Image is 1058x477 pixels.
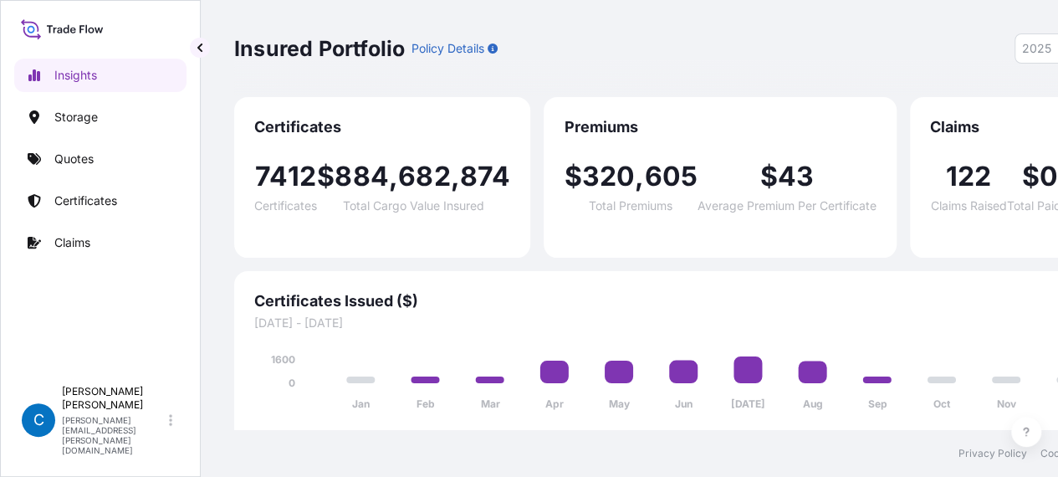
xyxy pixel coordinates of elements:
[675,397,693,410] tspan: Jun
[803,397,823,410] tspan: Aug
[582,163,636,190] span: 320
[289,377,295,389] tspan: 0
[946,163,992,190] span: 122
[933,397,951,410] tspan: Oct
[1039,163,1057,190] span: 0
[731,397,765,410] tspan: [DATE]
[778,163,814,190] span: 43
[14,142,187,176] a: Quotes
[411,40,484,57] p: Policy Details
[54,151,94,167] p: Quotes
[14,184,187,218] a: Certificates
[317,163,335,190] span: $
[417,397,435,410] tspan: Feb
[14,59,187,92] a: Insights
[255,163,316,190] span: 7412
[62,385,166,412] p: [PERSON_NAME] [PERSON_NAME]
[54,109,98,126] p: Storage
[62,415,166,455] p: [PERSON_NAME][EMAIL_ADDRESS][PERSON_NAME][DOMAIN_NAME]
[1021,163,1039,190] span: $
[997,397,1017,410] tspan: Nov
[931,200,1007,212] span: Claims Raised
[335,163,389,190] span: 884
[54,192,117,209] p: Certificates
[545,397,564,410] tspan: Apr
[54,67,97,84] p: Insights
[564,117,877,137] span: Premiums
[564,163,581,190] span: $
[1022,40,1051,57] span: 2025
[698,200,877,212] span: Average Premium Per Certificate
[867,397,887,410] tspan: Sep
[760,163,778,190] span: $
[389,163,398,190] span: ,
[609,397,631,410] tspan: May
[352,397,370,410] tspan: Jan
[343,200,484,212] span: Total Cargo Value Insured
[14,100,187,134] a: Storage
[635,163,644,190] span: ,
[398,163,451,190] span: 682
[958,447,1027,460] a: Privacy Policy
[14,226,187,259] a: Claims
[460,163,511,190] span: 874
[33,412,44,428] span: C
[271,353,295,366] tspan: 1600
[254,117,510,137] span: Certificates
[234,35,405,62] p: Insured Portfolio
[254,200,317,212] span: Certificates
[54,234,90,251] p: Claims
[589,200,672,212] span: Total Premiums
[451,163,460,190] span: ,
[644,163,698,190] span: 605
[480,397,499,410] tspan: Mar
